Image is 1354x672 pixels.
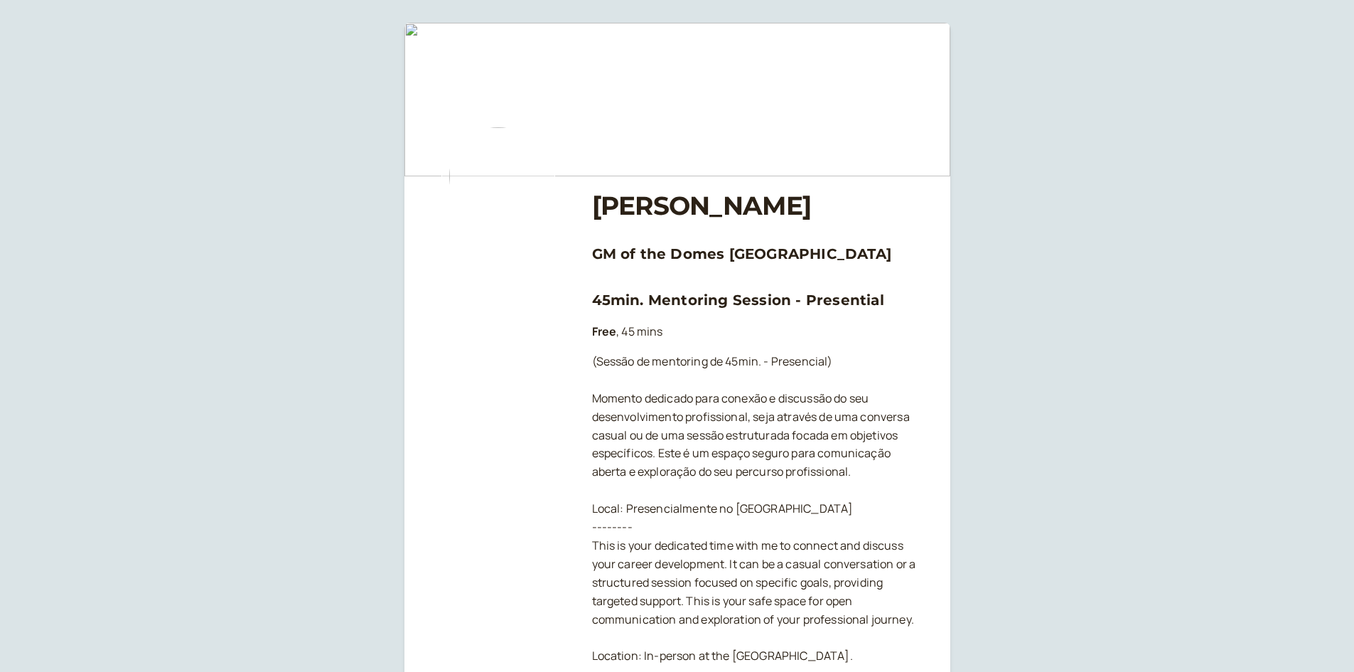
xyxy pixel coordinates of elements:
p: , 45 mins [592,323,928,341]
h3: GM of the Domes [GEOGRAPHIC_DATA] [592,242,928,265]
a: 45min. Mentoring Session - Presential [592,292,884,309]
b: Free [592,324,617,339]
p: (Sessão de mentoring de 45min. - Presencial) Momento dedicado para conexão e discussão do seu des... [592,353,928,666]
h1: [PERSON_NAME] [592,191,928,221]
